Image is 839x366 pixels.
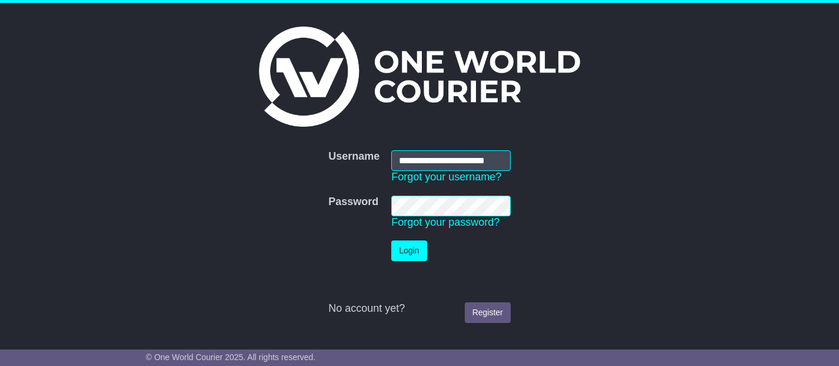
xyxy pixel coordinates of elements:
label: Username [328,150,379,163]
button: Login [391,240,427,261]
span: © One World Courier 2025. All rights reserved. [146,352,316,362]
img: One World [259,27,580,127]
a: Register [465,302,511,323]
a: Forgot your password? [391,216,500,228]
div: No account yet? [328,302,511,315]
a: Forgot your username? [391,171,501,183]
label: Password [328,196,378,209]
